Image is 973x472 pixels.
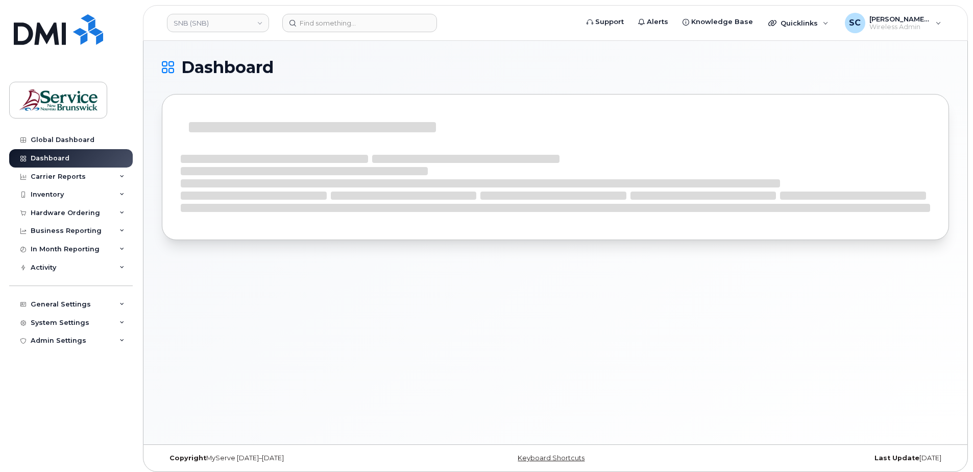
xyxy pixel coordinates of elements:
[181,60,274,75] span: Dashboard
[169,454,206,462] strong: Copyright
[874,454,919,462] strong: Last Update
[518,454,585,462] a: Keyboard Shortcuts
[162,454,424,462] div: MyServe [DATE]–[DATE]
[687,454,949,462] div: [DATE]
